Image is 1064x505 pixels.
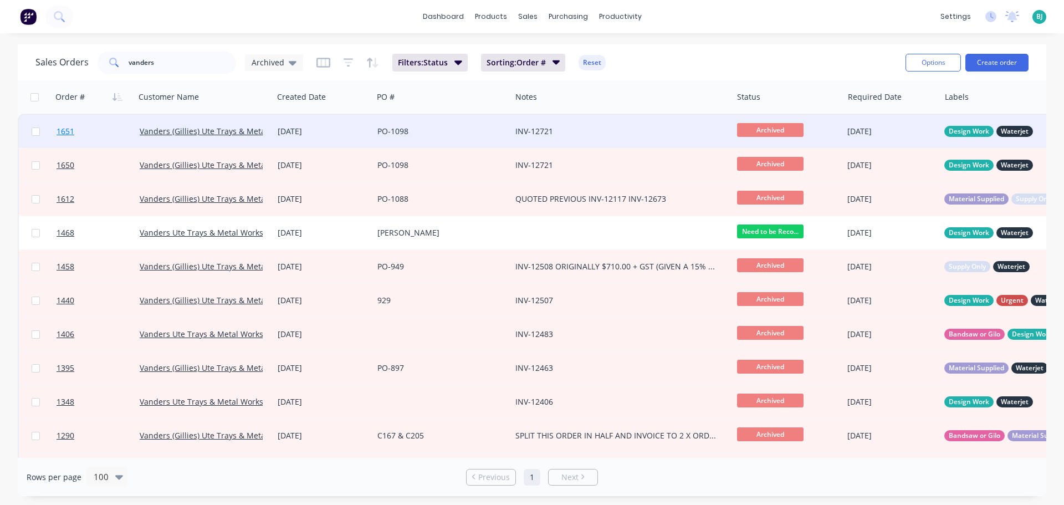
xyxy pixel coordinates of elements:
[57,160,74,171] span: 1650
[57,385,140,419] a: 1348
[847,126,935,137] div: [DATE]
[1016,363,1043,374] span: Waterjet
[847,396,935,407] div: [DATE]
[949,193,1004,205] span: Material Supplied
[515,261,717,272] div: INV-12508 ORIGINALLY $710.00 + GST (GIVEN A 15% DISCOUNT DUE TO JQM CUTTING ERROR)
[847,329,935,340] div: [DATE]
[278,430,369,441] div: [DATE]
[55,91,85,103] div: Order #
[949,160,989,171] span: Design Work
[515,329,717,340] div: INV-12483
[377,126,500,137] div: PO-1098
[524,469,540,486] a: Page 1 is your current page
[35,57,89,68] h1: Sales Orders
[27,472,81,483] span: Rows per page
[129,52,237,74] input: Search...
[513,8,543,25] div: sales
[57,295,74,306] span: 1440
[949,227,989,238] span: Design Work
[561,472,579,483] span: Next
[847,363,935,374] div: [DATE]
[949,363,1004,374] span: Material Supplied
[57,318,140,351] a: 1406
[140,430,293,441] a: Vanders (Gillies) Ute Trays & Metal Works
[549,472,597,483] a: Next page
[140,261,293,272] a: Vanders (Gillies) Ute Trays & Metal Works
[737,123,804,137] span: Archived
[737,292,804,306] span: Archived
[515,91,537,103] div: Notes
[478,472,510,483] span: Previous
[847,295,935,306] div: [DATE]
[997,261,1025,272] span: Waterjet
[949,261,986,272] span: Supply Only
[140,126,293,136] a: Vanders (Gillies) Ute Trays & Metal Works
[737,225,804,238] span: Need to be Reco...
[737,258,804,272] span: Archived
[515,193,717,205] div: QUOTED PREVIOUS INV-12117 INV-12673
[139,91,199,103] div: Customer Name
[487,57,546,68] span: Sorting: Order #
[252,57,284,68] span: Archived
[1001,295,1024,306] span: Urgent
[377,91,395,103] div: PO #
[57,261,74,272] span: 1458
[278,227,369,238] div: [DATE]
[847,430,935,441] div: [DATE]
[140,363,293,373] a: Vanders (Gillies) Ute Trays & Metal Works
[377,363,500,374] div: PO-897
[965,54,1029,72] button: Create order
[515,295,717,306] div: INV-12507
[57,227,74,238] span: 1468
[515,363,717,374] div: INV-12463
[906,54,961,72] button: Options
[57,351,140,385] a: 1395
[377,227,500,238] div: [PERSON_NAME]
[594,8,647,25] div: productivity
[57,453,140,486] a: 1159
[462,469,602,486] ul: Pagination
[847,261,935,272] div: [DATE]
[737,394,804,407] span: Archived
[847,160,935,171] div: [DATE]
[278,329,369,340] div: [DATE]
[737,157,804,171] span: Archived
[57,396,74,407] span: 1348
[467,472,515,483] a: Previous page
[57,115,140,148] a: 1651
[1036,12,1043,22] span: BJ
[377,295,500,306] div: 929
[57,216,140,249] a: 1468
[737,191,804,205] span: Archived
[140,295,293,305] a: Vanders (Gillies) Ute Trays & Metal Works
[57,182,140,216] a: 1612
[278,295,369,306] div: [DATE]
[140,160,293,170] a: Vanders (Gillies) Ute Trays & Metal Works
[949,126,989,137] span: Design Work
[737,427,804,441] span: Archived
[57,329,74,340] span: 1406
[1001,396,1029,407] span: Waterjet
[949,329,1000,340] span: Bandsaw or Gilo
[278,160,369,171] div: [DATE]
[1001,160,1029,171] span: Waterjet
[1012,329,1052,340] span: Design Work
[1001,227,1029,238] span: Waterjet
[277,91,326,103] div: Created Date
[847,193,935,205] div: [DATE]
[57,193,74,205] span: 1612
[543,8,594,25] div: purchasing
[515,430,717,441] div: SPLIT THIS ORDER IN HALF AND INVOICE TO 2 X ORDER NUMBERS INV-12321/12322
[278,363,369,374] div: [DATE]
[377,430,500,441] div: C167 & C205
[140,193,293,204] a: Vanders (Gillies) Ute Trays & Metal Works
[944,160,1033,171] button: Design WorkWaterjet
[944,261,1030,272] button: Supply OnlyWaterjet
[944,363,1048,374] button: Material SuppliedWaterjet
[278,261,369,272] div: [DATE]
[949,430,1000,441] span: Bandsaw or Gilo
[1035,295,1063,306] span: Waterjet
[278,193,369,205] div: [DATE]
[935,8,976,25] div: settings
[949,396,989,407] span: Design Work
